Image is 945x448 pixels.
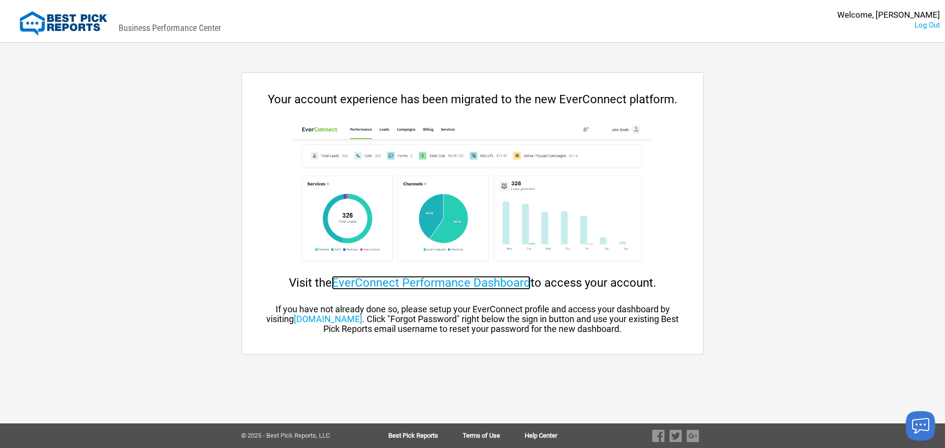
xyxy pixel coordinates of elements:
[261,92,684,106] div: Your account experience has been migrated to the new EverConnect platform.
[20,11,107,36] img: Best Pick Reports Logo
[914,21,940,30] a: Log Out
[332,276,531,290] a: EverConnect Performance Dashboard
[261,304,684,334] div: If you have not already done so, please setup your EverConnect profile and access your dashboard ...
[261,276,684,290] div: Visit the to access your account.
[388,432,463,439] a: Best Pick Reports
[293,121,652,269] img: cp-dashboard.png
[837,10,940,20] div: Welcome, [PERSON_NAME]
[463,432,525,439] a: Terms of Use
[294,314,362,324] a: [DOMAIN_NAME]
[906,411,935,441] button: Launch chat
[525,432,557,439] a: Help Center
[241,432,357,439] div: © 2025 - Best Pick Reports, LLC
